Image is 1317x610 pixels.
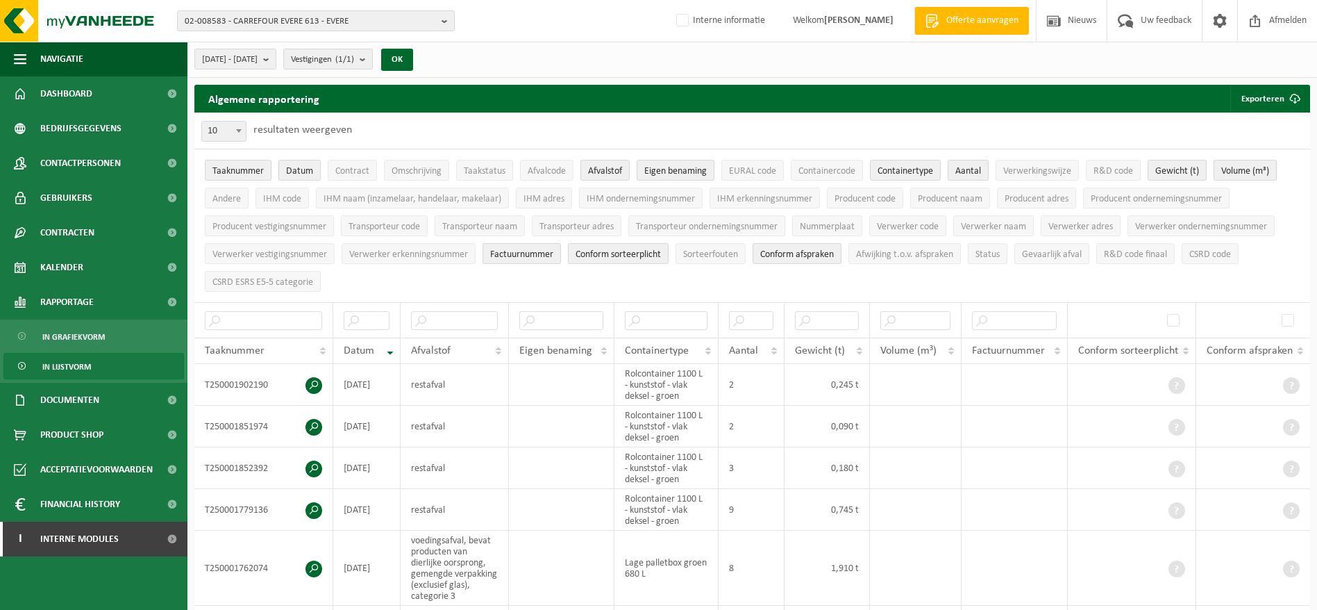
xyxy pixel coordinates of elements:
h2: Algemene rapportering [194,85,333,113]
td: Rolcontainer 1100 L - kunststof - vlak deksel - groen [614,364,718,406]
span: Eigen benaming [644,166,707,176]
td: Rolcontainer 1100 L - kunststof - vlak deksel - groen [614,447,718,489]
span: Contactpersonen [40,146,121,181]
button: AfvalstofAfvalstof: Activate to sort [580,160,630,181]
button: StatusStatus: Activate to sort [968,243,1007,264]
td: 8 [719,531,785,606]
td: 0,090 t [785,406,870,447]
span: Factuurnummer [490,249,553,260]
span: Afwijking t.o.v. afspraken [856,249,953,260]
strong: [PERSON_NAME] [824,15,894,26]
span: Navigatie [40,42,83,76]
td: 2 [719,406,785,447]
span: I [14,522,26,557]
button: Verwerker naamVerwerker naam: Activate to sort [953,215,1034,236]
td: T250001779136 [194,489,333,531]
button: CSRD ESRS E5-5 categorieCSRD ESRS E5-5 categorie: Activate to sort [205,271,321,292]
span: Vestigingen [291,49,354,70]
td: T250001902190 [194,364,333,406]
span: Status [975,249,1000,260]
span: IHM erkenningsnummer [717,194,812,204]
button: Volume (m³)Volume (m³): Activate to sort [1214,160,1277,181]
button: AantalAantal: Activate to sort [948,160,989,181]
span: Product Shop [40,418,103,452]
span: EURAL code [729,166,776,176]
span: Aantal [729,345,758,356]
button: R&D codeR&amp;D code: Activate to sort [1086,160,1141,181]
td: [DATE] [333,364,401,406]
td: 1,910 t [785,531,870,606]
span: Taaknummer [212,166,264,176]
span: Verwerker adres [1048,222,1113,232]
span: Producent code [834,194,896,204]
span: Transporteur code [349,222,420,232]
span: Factuurnummer [972,345,1045,356]
span: IHM code [263,194,301,204]
span: 10 [201,121,246,142]
span: Dashboard [40,76,92,111]
button: TaakstatusTaakstatus: Activate to sort [456,160,513,181]
button: Transporteur adresTransporteur adres: Activate to sort [532,215,621,236]
button: Producent vestigingsnummerProducent vestigingsnummer: Activate to sort [205,215,334,236]
td: 9 [719,489,785,531]
span: Verwerker erkenningsnummer [349,249,468,260]
span: Conform afspraken [1207,345,1293,356]
span: Producent vestigingsnummer [212,222,326,232]
span: Containertype [625,345,689,356]
span: Volume (m³) [1221,166,1269,176]
td: restafval [401,447,508,489]
td: Rolcontainer 1100 L - kunststof - vlak deksel - groen [614,406,718,447]
button: Afwijking t.o.v. afsprakenAfwijking t.o.v. afspraken: Activate to sort [848,243,961,264]
span: 10 [202,122,246,141]
span: Andere [212,194,241,204]
button: SorteerfoutenSorteerfouten: Activate to sort [676,243,746,264]
button: NummerplaatNummerplaat: Activate to sort [792,215,862,236]
button: IHM naam (inzamelaar, handelaar, makelaar)IHM naam (inzamelaar, handelaar, makelaar): Activate to... [316,188,509,208]
span: Datum [286,166,313,176]
span: Verwerkingswijze [1003,166,1071,176]
button: Transporteur ondernemingsnummerTransporteur ondernemingsnummer : Activate to sort [628,215,785,236]
button: CSRD codeCSRD code: Activate to sort [1182,243,1239,264]
td: [DATE] [333,531,401,606]
button: DatumDatum: Activate to remove sorting [278,160,321,181]
span: Bedrijfsgegevens [40,111,121,146]
button: ContainercodeContainercode: Activate to sort [791,160,863,181]
span: Interne modules [40,522,119,557]
span: R&D code finaal [1104,249,1167,260]
span: Omschrijving [392,166,442,176]
td: 0,245 t [785,364,870,406]
button: OK [381,49,413,71]
button: Vestigingen(1/1) [283,49,373,69]
span: Transporteur naam [442,222,517,232]
button: TaaknummerTaaknummer: Activate to sort [205,160,271,181]
span: Verwerker ondernemingsnummer [1135,222,1267,232]
span: Conform afspraken [760,249,834,260]
button: Producent ondernemingsnummerProducent ondernemingsnummer: Activate to sort [1083,188,1230,208]
span: Financial History [40,487,120,522]
button: Verwerker adresVerwerker adres: Activate to sort [1041,215,1121,236]
button: IHM adresIHM adres: Activate to sort [516,188,572,208]
span: Gebruikers [40,181,92,215]
span: Contract [335,166,369,176]
span: Containercode [798,166,855,176]
span: In grafiekvorm [42,324,105,350]
button: Eigen benamingEigen benaming: Activate to sort [637,160,714,181]
span: Gevaarlijk afval [1022,249,1082,260]
button: R&D code finaalR&amp;D code finaal: Activate to sort [1096,243,1175,264]
span: Transporteur adres [539,222,614,232]
span: Afvalcode [528,166,566,176]
button: Producent naamProducent naam: Activate to sort [910,188,990,208]
button: [DATE] - [DATE] [194,49,276,69]
span: [DATE] - [DATE] [202,49,258,70]
button: AfvalcodeAfvalcode: Activate to sort [520,160,573,181]
span: CSRD ESRS E5-5 categorie [212,277,313,288]
button: Producent codeProducent code: Activate to sort [827,188,903,208]
span: Datum [344,345,374,356]
button: IHM ondernemingsnummerIHM ondernemingsnummer: Activate to sort [579,188,703,208]
td: 3 [719,447,785,489]
button: Producent adresProducent adres: Activate to sort [997,188,1076,208]
button: IHM codeIHM code: Activate to sort [255,188,309,208]
button: IHM erkenningsnummerIHM erkenningsnummer: Activate to sort [710,188,820,208]
td: [DATE] [333,406,401,447]
span: Taakstatus [464,166,505,176]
